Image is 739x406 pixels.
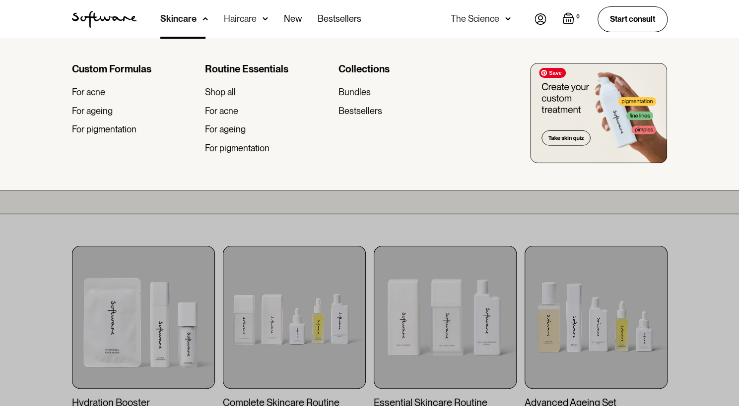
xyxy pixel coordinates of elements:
[72,124,197,135] a: For pigmentation
[539,68,566,78] span: Save
[562,12,582,26] a: Open empty cart
[72,124,136,135] div: For pigmentation
[505,14,511,24] img: arrow down
[205,87,330,98] a: Shop all
[205,124,246,135] div: For ageing
[338,106,463,116] a: Bestsellers
[338,106,382,116] div: Bestsellers
[205,106,330,116] a: For acne
[72,87,105,98] div: For acne
[574,12,582,21] div: 0
[205,87,236,98] div: Shop all
[202,14,208,24] img: arrow down
[338,63,463,75] div: Collections
[72,106,197,116] a: For ageing
[160,14,197,24] div: Skincare
[72,11,136,28] a: home
[338,87,370,98] div: Bundles
[72,106,113,116] div: For ageing
[598,6,668,32] a: Start consult
[72,87,197,98] a: For acne
[263,14,268,24] img: arrow down
[451,14,499,24] div: The Science
[338,87,463,98] a: Bundles
[530,63,667,163] img: create you custom treatment bottle
[205,124,330,135] a: For ageing
[205,143,330,154] a: For pigmentation
[205,143,269,154] div: For pigmentation
[72,63,197,75] div: Custom Formulas
[72,11,136,28] img: Software Logo
[224,14,257,24] div: Haircare
[205,106,238,116] div: For acne
[205,63,330,75] div: Routine Essentials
